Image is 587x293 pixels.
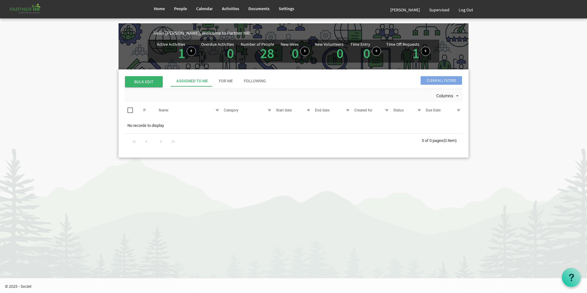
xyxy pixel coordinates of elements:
div: tab-header [171,76,508,87]
a: 28 [260,45,274,62]
span: Columns [436,92,454,100]
div: New Volunteers [315,42,344,46]
a: 1 [178,45,185,62]
a: Create a new time off request [421,47,430,56]
a: Create a new Activity [187,47,196,56]
span: People [174,6,187,11]
span: Supervised [429,7,449,13]
div: Volunteer hired in the last 7 days [315,42,345,60]
span: Category [224,108,239,112]
span: Documents [248,6,270,11]
span: Start date [276,108,292,112]
div: New Hires [281,42,299,46]
div: Number of Time Entries [350,42,381,60]
a: Supervised [425,1,454,18]
div: Go to first page [130,137,138,145]
span: Home [154,6,165,11]
a: Log hours [372,47,381,56]
span: BULK EDIT [125,76,163,87]
span: Due Date [426,108,441,112]
div: Following [244,78,266,84]
div: Columns [435,89,461,102]
span: Status [393,108,404,112]
a: 0 [227,45,234,62]
div: Activities assigned to you for which the Due Date is passed [201,42,235,60]
span: Settings [279,6,294,11]
div: Number of active time off requests [386,42,430,60]
p: © 2025 - Societ [5,283,587,289]
span: Created for [354,108,372,112]
span: (0 item) [443,138,457,143]
td: No records to display [125,120,462,131]
span: End date [315,108,329,112]
a: 0 [336,45,344,62]
a: 0 [363,45,370,62]
span: P [143,108,146,112]
div: Time Off Requests [386,42,419,46]
div: Number of active Activities in Partner HR [157,42,196,60]
a: Log Out [454,1,478,18]
span: Name [159,108,168,112]
div: Active Activities [157,42,185,46]
button: Columns [435,92,461,100]
div: Number of People [241,42,274,46]
div: Go to previous page [142,137,150,145]
div: People hired in the last 7 days [281,42,309,60]
div: 0 of 0 pages (0 item) [422,134,462,146]
span: Calendar [196,6,213,11]
span: Clear all filters [421,76,462,85]
a: 1 [412,45,419,62]
div: Hello [PERSON_NAME], Welcome to Partner HR! [154,29,468,37]
div: Overdue Activities [201,42,234,46]
span: 0 of 0 pages [422,138,443,143]
div: Time Entry [350,42,370,46]
a: 0 [292,45,299,62]
div: Assigned To Me [176,78,208,84]
div: Total number of active people in Partner HR [241,42,276,60]
a: Add new person to Partner HR [300,47,309,56]
a: [PERSON_NAME] [386,1,425,18]
span: Activities [222,6,239,11]
div: For Me [219,78,233,84]
div: Go to last page [169,137,177,145]
div: Go to next page [157,137,165,145]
